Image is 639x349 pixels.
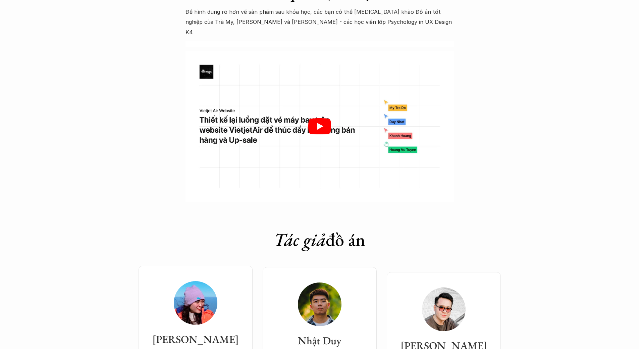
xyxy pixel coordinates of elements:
h1: đồ án [185,229,454,251]
em: Tác giả [274,228,326,251]
button: Play [308,118,331,134]
p: Để hình dung rõ hơn về sản phẩm sau khóa học, các bạn có thể [MEDICAL_DATA] khảo Đồ án tốt nghiệp... [185,7,454,37]
h3: Nhật Duy [273,334,367,347]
